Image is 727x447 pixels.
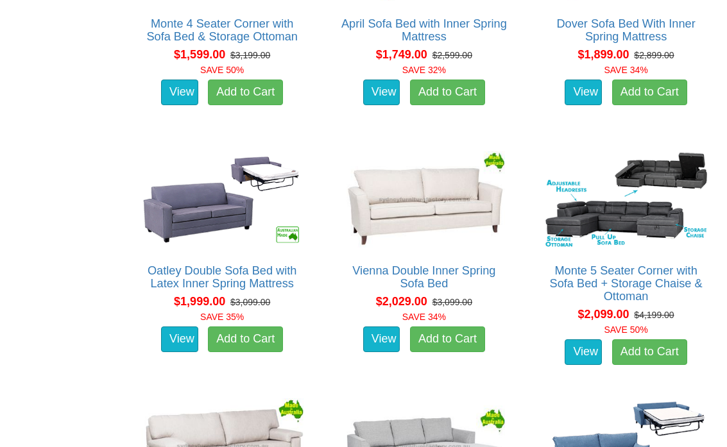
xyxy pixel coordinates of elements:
[161,326,198,352] a: View
[341,17,507,43] a: April Sofa Bed with Inner Spring Mattress
[402,312,446,322] font: SAVE 34%
[634,50,674,60] del: $2,899.00
[352,264,495,290] a: Vienna Double Inner Spring Sofa Bed
[161,80,198,105] a: View
[410,326,485,352] a: Add to Cart
[612,80,687,105] a: Add to Cart
[604,325,647,335] font: SAVE 50%
[200,312,244,322] font: SAVE 35%
[340,148,509,252] img: Vienna Double Inner Spring Sofa Bed
[230,297,270,307] del: $3,099.00
[174,295,225,308] span: $1,999.00
[578,308,629,321] span: $2,099.00
[578,48,629,61] span: $1,899.00
[612,339,687,365] a: Add to Cart
[432,50,472,60] del: $2,599.00
[376,48,427,61] span: $1,749.00
[146,17,298,43] a: Monte 4 Seater Corner with Sofa Bed & Storage Ottoman
[363,80,400,105] a: View
[376,295,427,308] span: $2,029.00
[208,326,283,352] a: Add to Cart
[604,65,647,75] font: SAVE 34%
[542,148,710,252] img: Monte 5 Seater Corner with Sofa Bed + Storage Chaise & Ottoman
[556,17,695,43] a: Dover Sofa Bed With Inner Spring Mattress
[230,50,270,60] del: $3,199.00
[432,297,472,307] del: $3,099.00
[565,339,602,365] a: View
[138,148,307,252] img: Oatley Double Sofa Bed with Latex Inner Spring Mattress
[208,80,283,105] a: Add to Cart
[363,326,400,352] a: View
[200,65,244,75] font: SAVE 50%
[550,264,703,303] a: Monte 5 Seater Corner with Sofa Bed + Storage Chaise & Ottoman
[174,48,225,61] span: $1,599.00
[410,80,485,105] a: Add to Cart
[402,65,446,75] font: SAVE 32%
[148,264,297,290] a: Oatley Double Sofa Bed with Latex Inner Spring Mattress
[565,80,602,105] a: View
[634,310,674,320] del: $4,199.00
